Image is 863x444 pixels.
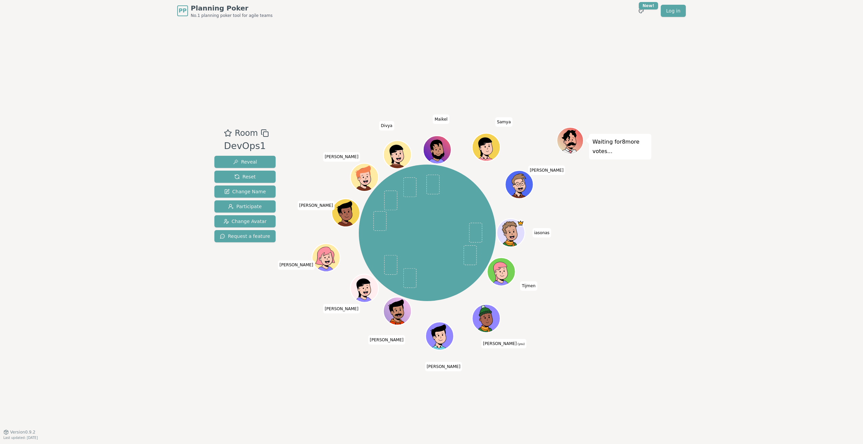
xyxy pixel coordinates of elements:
[224,127,232,139] button: Add as favourite
[177,3,273,18] a: PPPlanning PokerNo.1 planning poker tool for agile teams
[220,233,270,240] span: Request a feature
[214,156,276,168] button: Reveal
[323,152,360,162] span: Click to change your name
[635,5,647,17] button: New!
[520,281,537,291] span: Click to change your name
[191,13,273,18] span: No.1 planning poker tool for agile teams
[517,220,524,227] span: iasonas is the host
[3,436,38,440] span: Last updated: [DATE]
[323,304,360,314] span: Click to change your name
[224,218,267,225] span: Change Avatar
[224,188,266,195] span: Change Name
[214,230,276,242] button: Request a feature
[592,137,648,156] p: Waiting for 8 more votes...
[191,3,273,13] span: Planning Poker
[214,200,276,213] button: Participate
[214,215,276,227] button: Change Avatar
[425,362,462,371] span: Click to change your name
[233,158,257,165] span: Reveal
[214,171,276,183] button: Reset
[379,121,394,130] span: Click to change your name
[639,2,658,9] div: New!
[179,7,186,15] span: PP
[433,115,449,124] span: Click to change your name
[224,139,269,153] div: DevOps1
[235,127,258,139] span: Room
[278,260,315,270] span: Click to change your name
[528,166,565,175] span: Click to change your name
[481,339,526,348] span: Click to change your name
[10,429,36,435] span: Version 0.9.2
[214,186,276,198] button: Change Name
[495,117,512,127] span: Click to change your name
[298,201,335,210] span: Click to change your name
[368,335,405,345] span: Click to change your name
[228,203,262,210] span: Participate
[532,228,551,238] span: Click to change your name
[517,343,525,346] span: (you)
[473,305,499,331] button: Click to change your avatar
[661,5,686,17] a: Log in
[234,173,256,180] span: Reset
[3,429,36,435] button: Version0.9.2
